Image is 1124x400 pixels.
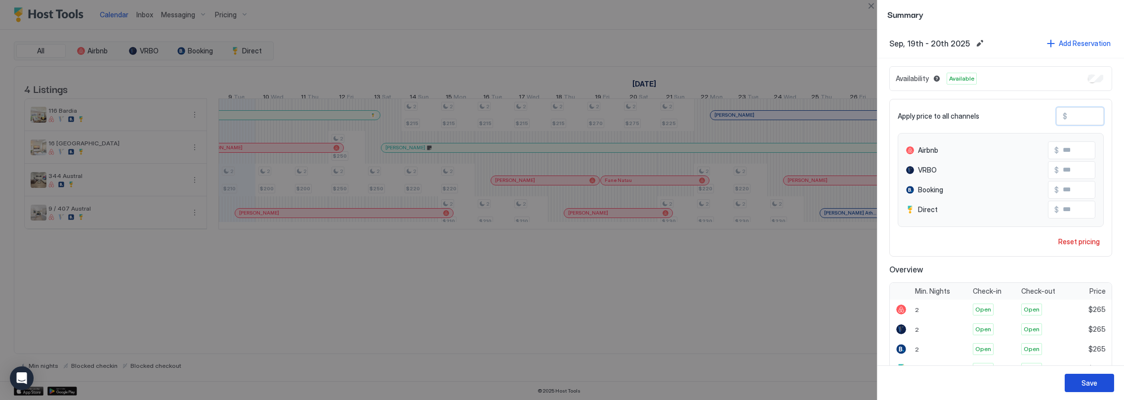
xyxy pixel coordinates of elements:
span: $265 [1088,364,1106,373]
span: Summary [887,8,1114,20]
span: Open [1024,305,1040,314]
span: Sep, 19th - 20th 2025 [889,39,970,48]
span: $ [1054,205,1059,214]
span: Booking [918,185,943,194]
span: Availability [896,74,929,83]
span: Check-in [973,287,1001,296]
span: $265 [1088,305,1106,314]
span: Price [1089,287,1106,296]
span: VRBO [918,166,937,175]
button: Add Reservation [1045,37,1112,50]
span: Airbnb [918,146,938,155]
span: Open [1024,364,1040,373]
span: $ [1054,166,1059,175]
span: Open [1024,345,1040,354]
div: Open Intercom Messenger [10,366,34,390]
button: Blocked dates override all pricing rules and remain unavailable until manually unblocked [931,73,943,85]
span: $ [1063,112,1067,121]
span: Open [975,345,991,354]
span: Apply price to all channels [898,112,979,121]
span: Check-out [1021,287,1055,296]
span: $ [1054,146,1059,155]
span: 2 [915,346,919,353]
button: Edit date range [974,38,986,49]
button: Save [1065,374,1114,392]
div: Add Reservation [1059,38,1111,48]
span: $ [1054,185,1059,194]
span: 2 [915,326,919,333]
div: Reset pricing [1058,236,1100,247]
span: Min. Nights [915,287,950,296]
span: Open [975,325,991,334]
div: Save [1082,378,1097,388]
span: Available [949,74,974,83]
span: Direct [918,205,938,214]
span: 2 [915,306,919,313]
span: $265 [1088,325,1106,334]
button: Reset pricing [1054,235,1104,248]
span: Open [975,364,991,373]
span: Overview [889,265,1112,274]
span: Open [1024,325,1040,334]
span: $265 [1088,345,1106,354]
span: Open [975,305,991,314]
